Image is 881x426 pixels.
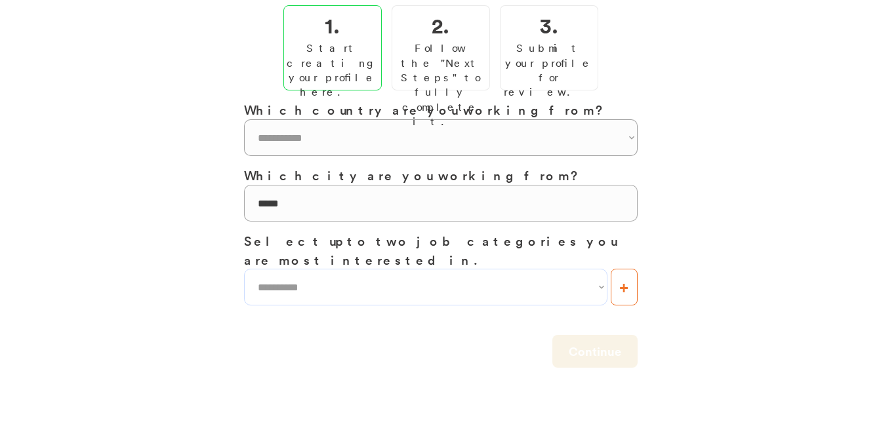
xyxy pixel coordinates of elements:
button: + [611,269,638,305]
div: Start creating your profile here. [287,41,379,100]
h3: Which country are you working from? [244,100,638,119]
button: Continue [552,335,638,368]
h2: 3. [540,9,558,41]
h2: 2. [432,9,449,41]
div: Submit your profile for review. [504,41,594,100]
h2: 1. [325,9,340,41]
h3: Select up to two job categories you are most interested in. [244,231,638,269]
div: Follow the "Next Steps" to fully complete it. [396,41,486,128]
h3: Which city are you working from? [244,166,638,185]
